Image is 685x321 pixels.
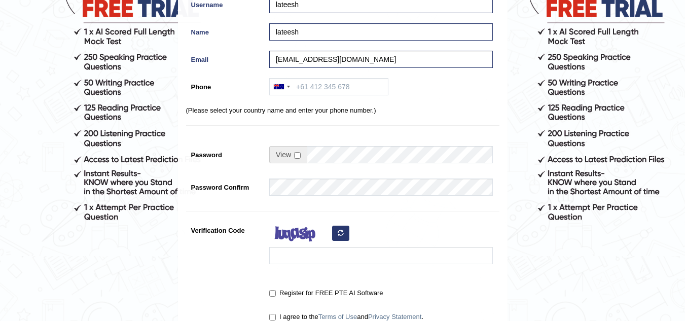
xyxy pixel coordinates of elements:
label: Password [186,146,265,160]
input: +61 412 345 678 [269,78,388,95]
label: Phone [186,78,265,92]
a: Terms of Use [318,313,357,320]
p: (Please select your country name and enter your phone number.) [186,105,499,115]
input: Show/Hide Password [294,152,301,159]
div: Australia: +61 [270,79,293,95]
label: Email [186,51,265,64]
label: Name [186,23,265,37]
a: Privacy Statement [368,313,422,320]
label: Register for FREE PTE AI Software [269,288,383,298]
label: Verification Code [186,222,265,235]
input: I agree to theTerms of UseandPrivacy Statement. [269,314,276,320]
input: Register for FREE PTE AI Software [269,290,276,297]
label: Password Confirm [186,179,265,192]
